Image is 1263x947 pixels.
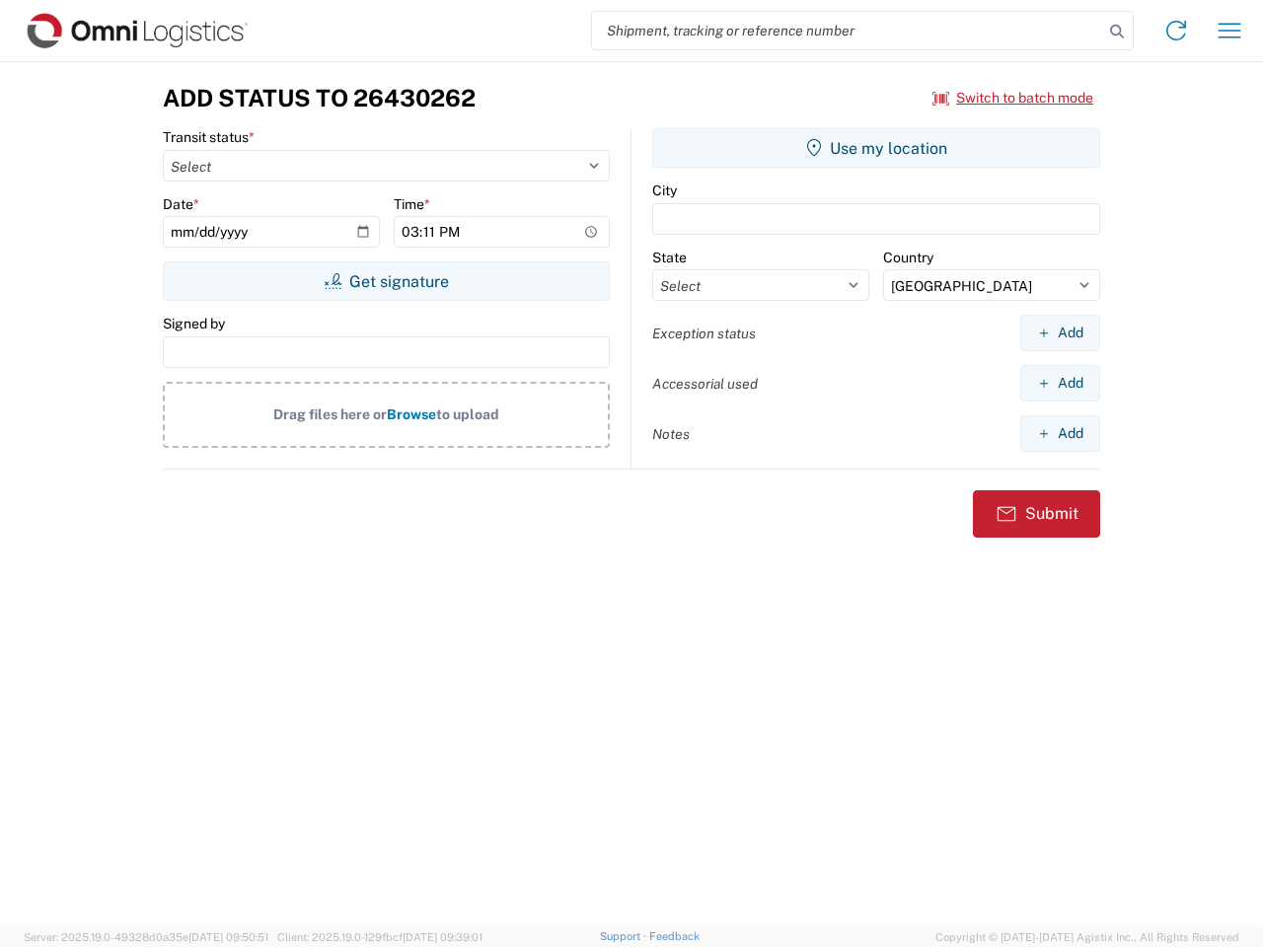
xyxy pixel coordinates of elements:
[592,12,1103,49] input: Shipment, tracking or reference number
[600,930,649,942] a: Support
[163,128,255,146] label: Transit status
[163,84,476,112] h3: Add Status to 26430262
[273,406,387,422] span: Drag files here or
[652,375,758,393] label: Accessorial used
[649,930,700,942] a: Feedback
[24,931,268,943] span: Server: 2025.19.0-49328d0a35e
[652,128,1100,168] button: Use my location
[163,195,199,213] label: Date
[652,249,687,266] label: State
[883,249,933,266] label: Country
[1020,365,1100,401] button: Add
[188,931,268,943] span: [DATE] 09:50:51
[973,490,1100,538] button: Submit
[436,406,499,422] span: to upload
[652,325,756,342] label: Exception status
[277,931,483,943] span: Client: 2025.19.0-129fbcf
[1020,315,1100,351] button: Add
[163,315,225,332] label: Signed by
[932,82,1093,114] button: Switch to batch mode
[935,928,1239,946] span: Copyright © [DATE]-[DATE] Agistix Inc., All Rights Reserved
[403,931,483,943] span: [DATE] 09:39:01
[1020,415,1100,452] button: Add
[163,261,610,301] button: Get signature
[387,406,436,422] span: Browse
[652,425,690,443] label: Notes
[394,195,430,213] label: Time
[652,182,677,199] label: City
